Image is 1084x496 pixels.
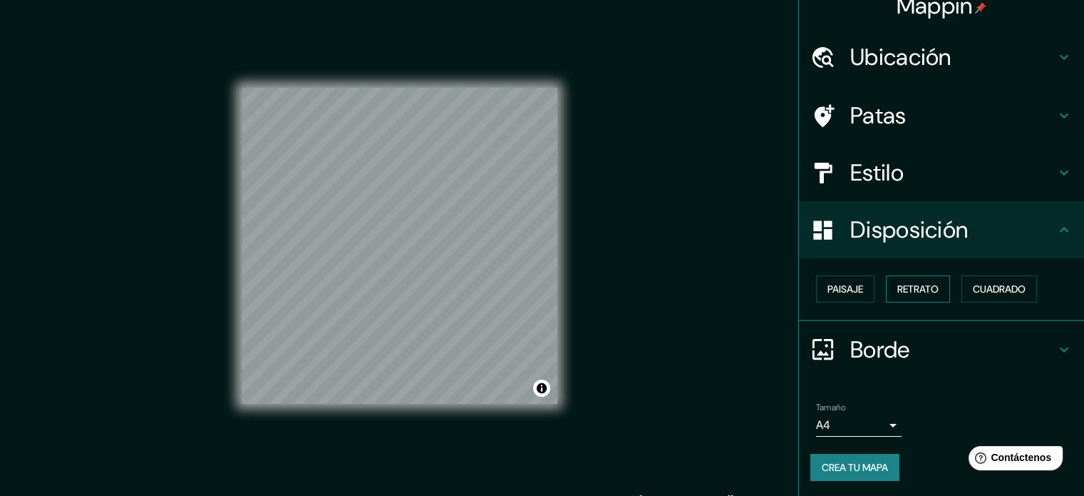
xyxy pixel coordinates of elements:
img: pin-icon.png [975,2,986,14]
font: Crea tu mapa [822,461,888,474]
button: Activar o desactivar atribución [533,380,550,397]
font: Patas [850,101,907,131]
iframe: Lanzador de widgets de ayuda [957,440,1068,480]
font: Disposición [850,215,968,245]
font: Paisaje [827,283,863,295]
button: Cuadrado [961,275,1037,303]
font: Estilo [850,158,904,188]
font: Cuadrado [973,283,1026,295]
font: Tamaño [816,402,845,413]
font: Ubicación [850,42,951,72]
button: Crea tu mapa [810,454,899,481]
font: A4 [816,417,830,432]
div: Ubicación [799,29,1084,86]
canvas: Mapa [242,88,557,404]
div: Estilo [799,144,1084,201]
div: Patas [799,87,1084,144]
div: A4 [816,414,902,437]
font: Retrato [897,283,939,295]
button: Paisaje [816,275,874,303]
div: Borde [799,321,1084,378]
font: Borde [850,335,910,365]
div: Disposición [799,201,1084,258]
button: Retrato [886,275,950,303]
